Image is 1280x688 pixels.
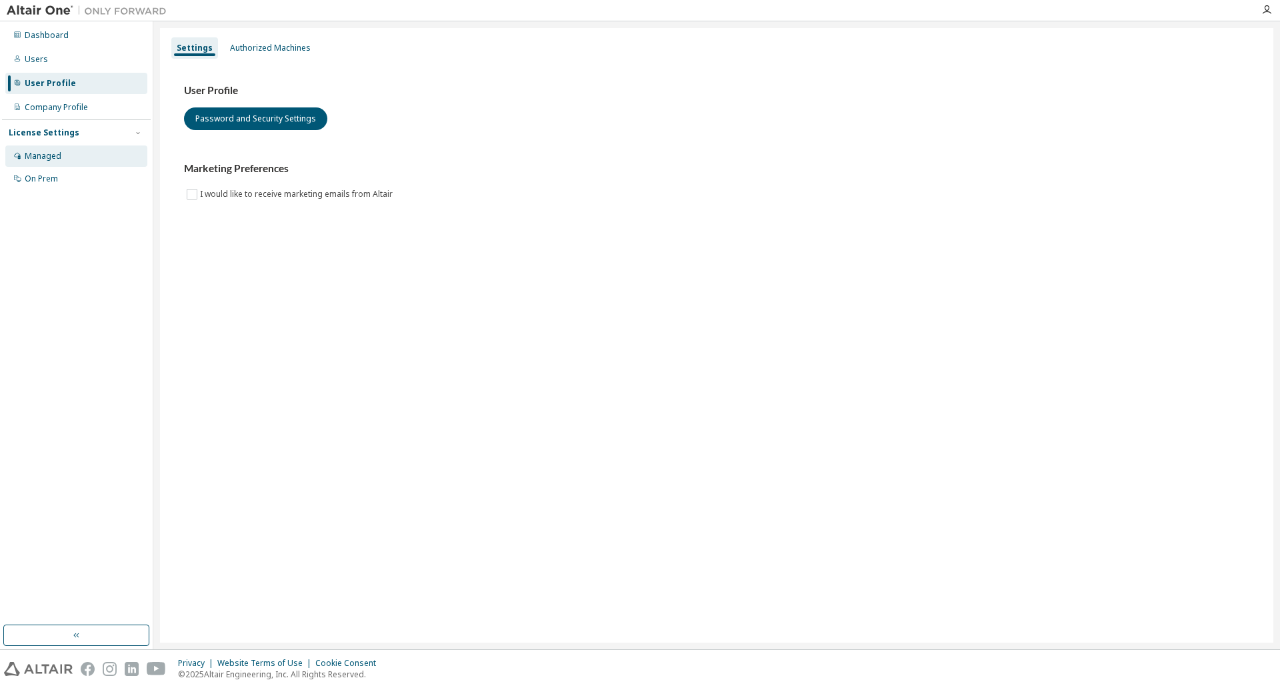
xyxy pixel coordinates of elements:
img: altair_logo.svg [4,662,73,676]
div: Settings [177,43,213,53]
div: Authorized Machines [230,43,311,53]
div: Cookie Consent [315,658,384,669]
div: Users [25,54,48,65]
img: youtube.svg [147,662,166,676]
img: Altair One [7,4,173,17]
p: © 2025 Altair Engineering, Inc. All Rights Reserved. [178,669,384,680]
label: I would like to receive marketing emails from Altair [200,186,395,202]
div: Website Terms of Use [217,658,315,669]
h3: Marketing Preferences [184,162,1249,176]
div: Company Profile [25,102,88,113]
div: Dashboard [25,30,69,41]
img: facebook.svg [81,662,95,676]
img: linkedin.svg [125,662,139,676]
div: Privacy [178,658,217,669]
img: instagram.svg [103,662,117,676]
div: User Profile [25,78,76,89]
button: Password and Security Settings [184,107,327,130]
div: Managed [25,151,61,161]
div: On Prem [25,174,58,184]
div: License Settings [9,127,79,138]
h3: User Profile [184,84,1249,97]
